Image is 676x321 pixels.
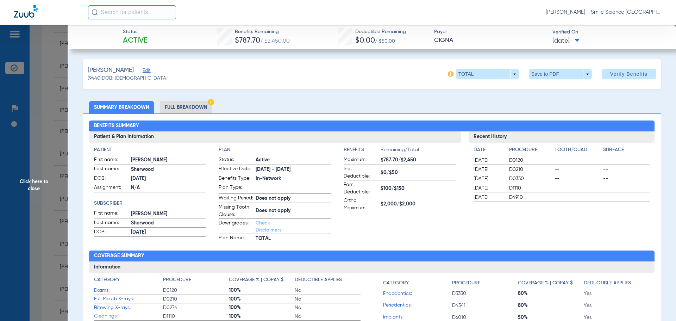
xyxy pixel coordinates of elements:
[219,234,253,243] span: Plan Name:
[602,69,656,79] button: Verify Benefits
[131,210,207,218] span: [PERSON_NAME]
[94,165,129,174] span: Last name:
[256,166,331,173] span: [DATE] - [DATE]
[163,287,229,294] span: D0120
[94,219,129,228] span: Last name:
[509,157,552,164] span: D0120
[219,195,253,203] span: Waiting Period:
[260,38,290,44] span: / $2,450.00
[344,197,378,212] span: Ortho Maximum:
[383,279,409,287] h4: Category
[603,185,650,192] span: --
[518,302,584,309] span: 80%
[344,165,378,180] span: Ind. Deductible:
[555,157,601,164] span: --
[160,101,212,113] li: Full Breakdown
[131,220,207,227] span: Sherwood
[14,5,38,18] img: Zuub Logo
[546,9,662,16] span: [PERSON_NAME] - Smile Science [GEOGRAPHIC_DATA]
[518,276,584,289] app-breakdown-title: Coverage % | Copay $
[603,157,650,164] span: --
[89,101,154,113] li: Summary Breakdown
[94,295,163,303] span: Full Mouth X-rays:
[474,185,503,192] span: [DATE]
[344,146,381,154] h4: Benefits
[229,276,295,286] app-breakdown-title: Coverage % | Copay $
[584,314,650,321] span: Yes
[555,146,601,154] h4: Tooth/Quad
[295,304,361,311] span: No
[256,235,331,242] span: TOTAL
[452,290,518,297] span: D3330
[355,37,375,44] span: $0.00
[381,169,456,177] span: $0/$50
[163,276,229,286] app-breakdown-title: Procedure
[555,175,601,182] span: --
[229,296,295,303] span: 100%
[603,194,650,201] span: --
[381,156,456,164] span: $787.70/$2,450
[256,195,331,202] span: Does not apply
[131,166,207,173] span: Sherwood
[219,146,331,154] h4: Plan
[555,146,601,156] app-breakdown-title: Tooth/Quad
[235,28,290,36] span: Benefits Remaining
[131,175,207,183] span: [DATE]
[518,290,584,297] span: 80%
[474,166,503,173] span: [DATE]
[456,69,519,79] button: TOTAL
[610,71,647,77] span: Verify Benefits
[131,156,207,164] span: [PERSON_NAME]
[94,184,129,192] span: Assignment:
[94,276,163,286] app-breakdown-title: Category
[219,220,253,234] span: Downgrades:
[229,287,295,294] span: 100%
[163,296,229,303] span: D0210
[555,194,601,201] span: --
[474,175,503,182] span: [DATE]
[452,314,518,321] span: D6010
[229,304,295,311] span: 100%
[434,28,546,36] span: Payer
[235,37,260,44] span: $787.70
[256,207,331,215] span: Does not apply
[344,146,381,156] app-breakdown-title: Benefits
[123,36,148,46] span: Active
[219,184,253,193] span: Plan Type:
[89,261,655,273] h3: Information
[381,200,456,208] span: $2,000/$2,000
[94,156,129,165] span: First name:
[529,69,592,79] button: Save to PDF
[143,68,149,75] span: Edit
[474,157,503,164] span: [DATE]
[88,66,134,75] span: [PERSON_NAME]
[94,200,207,207] h4: Subscriber
[552,29,665,36] span: Verified On
[94,304,163,311] span: Bitewing X-rays:
[94,175,129,183] span: DOB:
[434,36,546,45] span: CIGNA
[641,287,676,321] iframe: Chat Widget
[163,313,229,320] span: D1110
[229,313,295,320] span: 100%
[219,156,253,165] span: Status:
[474,146,503,154] h4: Date
[295,276,361,286] app-breakdown-title: Deductible Applies
[131,229,207,236] span: [DATE]
[295,296,361,303] span: No
[603,175,650,182] span: --
[163,276,191,284] h4: Procedure
[381,185,456,192] span: $100/$150
[256,221,281,233] a: Check Disclaimers
[344,181,378,196] span: Fam. Deductible:
[94,276,120,284] h4: Category
[603,166,650,173] span: --
[555,185,601,192] span: --
[555,166,601,173] span: --
[448,71,453,77] img: info-icon
[452,302,518,309] span: D4341
[123,28,148,36] span: Status
[603,146,650,154] h4: Surface
[219,175,253,183] span: Benefits Type:
[295,276,342,284] h4: Deductible Applies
